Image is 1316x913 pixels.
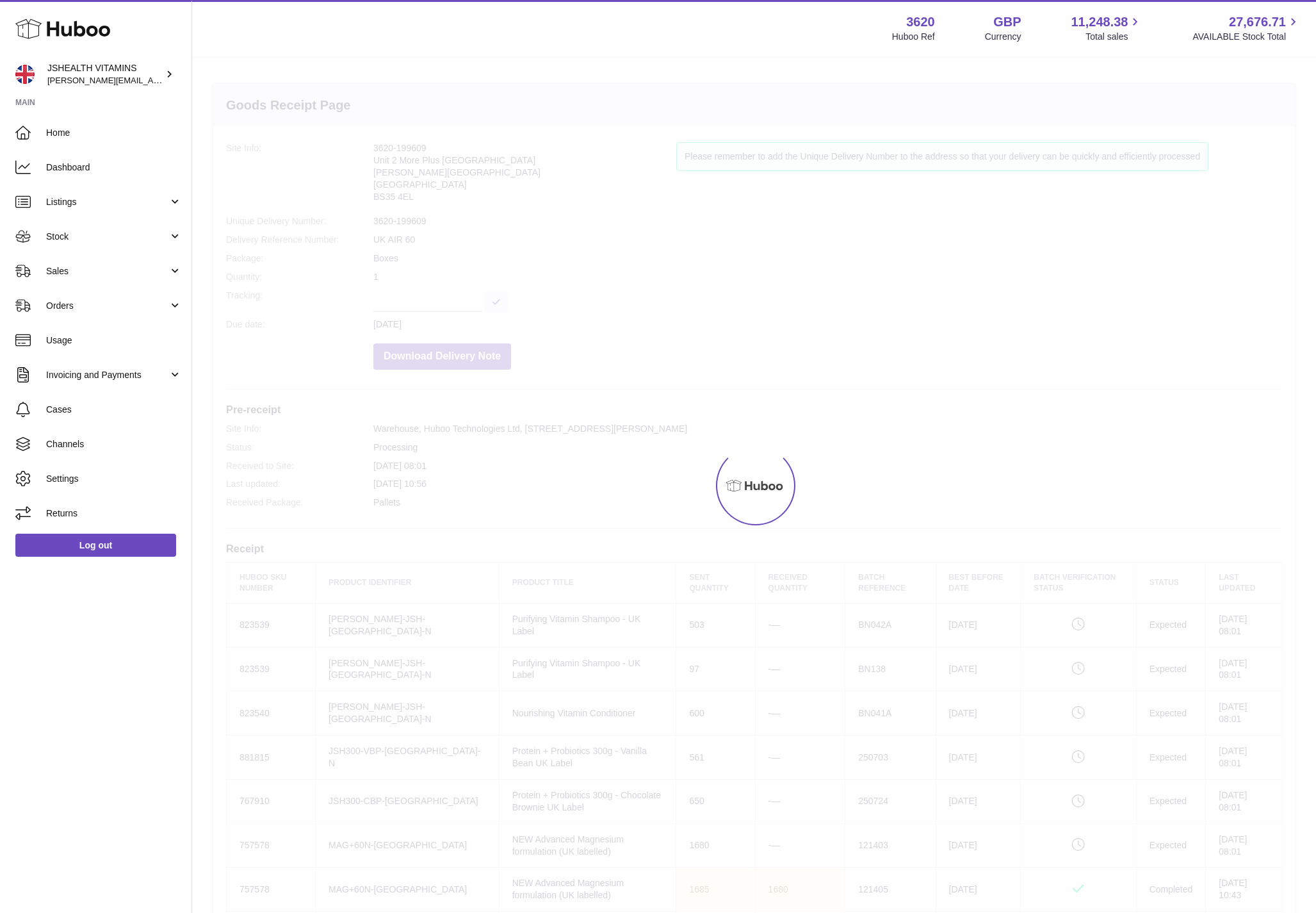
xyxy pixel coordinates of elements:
span: 27,676.71 [1229,13,1286,31]
span: Invoicing and Payments [46,369,168,381]
span: Sales [46,265,168,277]
span: Total sales [1085,31,1142,43]
span: Settings [46,473,182,485]
strong: GBP [993,13,1021,31]
span: Home [46,127,182,139]
span: Cases [46,404,182,416]
a: 11,248.38 Total sales [1071,13,1142,43]
span: Listings [46,196,168,208]
span: Returns [46,507,182,520]
span: Channels [46,438,182,450]
img: francesca@jshealthvitamins.com [15,65,35,84]
span: AVAILABLE Stock Total [1192,31,1301,43]
div: Currency [985,31,1021,43]
span: Orders [46,300,168,312]
span: 11,248.38 [1071,13,1128,31]
strong: 3620 [906,13,935,31]
span: Usage [46,334,182,347]
span: Stock [46,231,168,243]
div: JSHEALTH VITAMINS [47,62,163,86]
a: Log out [15,534,176,557]
span: Dashboard [46,161,182,174]
a: 27,676.71 AVAILABLE Stock Total [1192,13,1301,43]
span: [PERSON_NAME][EMAIL_ADDRESS][DOMAIN_NAME] [47,75,257,85]
div: Huboo Ref [892,31,935,43]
